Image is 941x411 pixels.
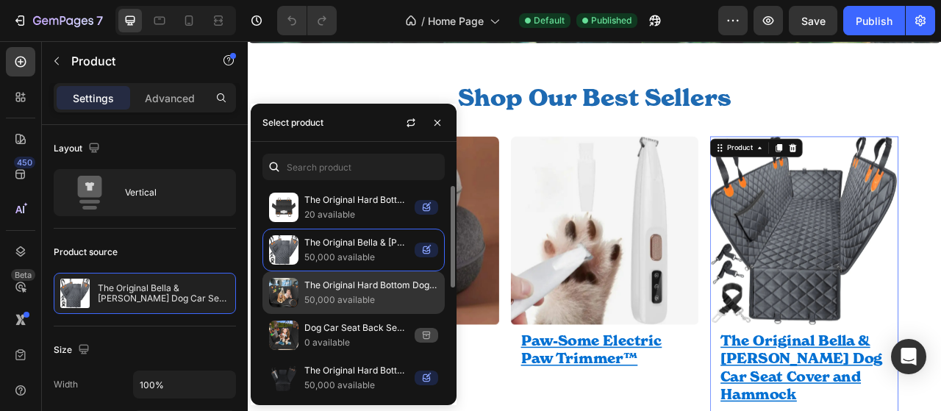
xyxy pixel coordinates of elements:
[591,14,631,27] span: Published
[304,250,409,265] p: 50,000 available
[801,15,826,27] span: Save
[269,363,298,393] img: collections
[304,363,409,378] p: The Original Hard Bottom Dog Car Seat Cover™ US
[96,12,103,29] p: 7
[269,193,298,222] img: collections
[843,6,905,35] button: Publish
[73,90,114,106] p: Settings
[304,235,409,250] p: The Original Bella & [PERSON_NAME] Dog Car Seat Cover and Hammock
[145,90,195,106] p: Advanced
[54,246,118,259] div: Product source
[421,13,425,29] span: /
[54,378,78,391] div: Width
[79,122,319,362] img: Donut Cat Cave™ - Bella & Butch
[334,122,573,362] img: Paw-Some Electric Paw Trimmer™ - Bella & Butch
[587,122,827,362] a: The Original Bella & Butch Dog Car Seat Cover and Hammock
[304,207,409,222] p: 20 available
[14,157,35,168] div: 450
[856,13,892,29] div: Publish
[79,122,319,362] a: Donut Cat Cave™
[269,321,298,350] img: collections
[304,321,409,335] p: Dog Car Seat Back Seat Pet Cover Back Seat Extender for Dogs Hard Bottom Car Seat Cover Dog Bed f...
[304,193,409,207] p: The Original Hard Bottom Dog Car Seat Cover™ US
[304,293,438,307] p: 50,000 available
[54,340,93,360] div: Size
[304,278,438,293] p: The Original Hard Bottom Dog Car Seat Cover™ US
[134,371,235,398] input: Auto
[262,154,445,180] input: Search in Settings & Advanced
[60,279,90,308] img: product feature img
[269,235,298,265] img: collections
[277,6,337,35] div: Undo/Redo
[71,52,196,70] p: Product
[91,371,307,396] a: Donut Cat Cave™
[534,14,565,27] span: Default
[125,176,215,210] div: Vertical
[262,116,323,129] div: Select product
[428,13,484,29] span: Home Page
[789,6,837,35] button: Save
[269,278,298,307] img: collections
[11,269,35,281] div: Beta
[606,130,645,143] div: Product
[79,57,803,93] h2: Shop Our Best Sellers
[248,41,941,411] iframe: Design area
[98,283,229,304] p: The Original Bella & [PERSON_NAME] Dog Car Seat Cover and Hammock
[6,6,110,35] button: 7
[304,335,409,350] p: 0 available
[334,122,573,362] a: Paw-Some Electric Paw Trimmer™
[54,139,103,159] div: Layout
[304,378,409,393] p: 50,000 available
[891,339,926,374] div: Open Intercom Messenger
